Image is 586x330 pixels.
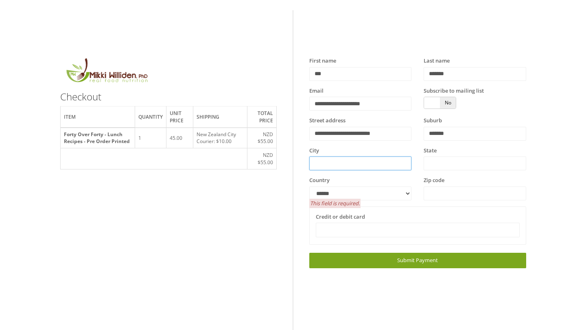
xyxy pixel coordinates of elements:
[424,117,442,125] label: Suburb
[247,128,276,148] td: NZD $55.00
[424,87,484,95] label: Subscribe to mailing list
[309,176,330,185] label: Country
[166,128,193,148] td: 45.00
[135,128,166,148] td: 1
[309,199,361,208] span: This field is required.
[193,106,247,128] th: Shipping
[166,106,193,128] th: Unit price
[197,131,236,145] span: New Zealand City Courier: $10.00
[309,253,526,268] a: Submit Payment
[316,213,365,221] label: Credit or debit card
[309,147,319,155] label: City
[309,87,324,95] label: Email
[60,57,153,87] img: MikkiLogoMain.png
[309,57,336,65] label: First name
[440,97,456,109] span: No
[60,91,277,102] h3: Checkout
[247,148,276,169] td: NZD $55.00
[60,106,135,128] th: Item
[309,117,345,125] label: Street address
[135,106,166,128] th: Quantity
[424,147,437,155] label: State
[247,106,276,128] th: Total price
[60,128,135,148] th: Forty Over Forty - Lunch Recipes - Pre Order Printed
[424,176,444,185] label: Zip code
[424,57,450,65] label: Last name
[321,227,514,234] iframe: Secure card payment input frame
